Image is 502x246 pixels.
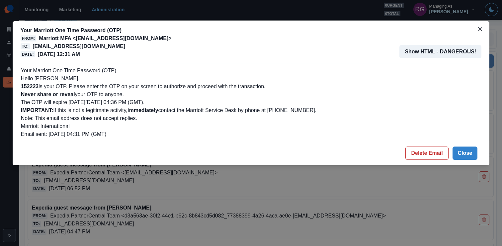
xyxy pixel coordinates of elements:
[21,106,481,114] p: If this is not a legitimate activity, contact the Marriott Service Desk by phone at [PHONE_NUMBER].
[21,27,172,34] p: Your Marriott One Time Password (OTP)
[475,24,485,34] button: Close
[405,147,448,160] button: Delete Email
[21,122,481,130] p: Marriott International
[127,107,158,113] b: immediately
[399,45,481,58] button: Show HTML - DANGEROUS!
[21,83,481,91] p: is your OTP. Please enter the OTP on your screen to authorize and proceed with the transaction.
[21,43,30,49] span: To:
[21,51,35,57] span: Date:
[21,107,53,113] b: IMPORTANT:
[21,35,36,41] span: From:
[21,114,481,122] p: Note: This email address does not accept replies.
[21,92,75,97] b: Never share or reveal
[21,75,481,83] p: Hello [PERSON_NAME],
[33,42,125,50] p: [EMAIL_ADDRESS][DOMAIN_NAME]
[21,67,481,138] div: Your Marriott One Time Password (OTP)
[21,91,481,98] p: your OTP to anyone.
[38,50,80,58] p: [DATE] 12:31 AM
[453,147,478,160] button: Close
[21,130,481,138] p: Email sent: [DATE] 04:31 PM (GMT)
[21,84,39,89] b: 152223
[21,98,481,106] p: The OTP will expire [DATE][DATE] 04:36 PM (GMT).
[39,34,171,42] p: Marriott MFA <[EMAIL_ADDRESS][DOMAIN_NAME]>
